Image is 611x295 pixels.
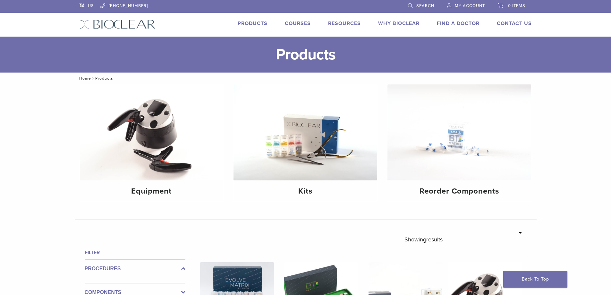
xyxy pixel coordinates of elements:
[328,20,361,27] a: Resources
[508,3,525,8] span: 0 items
[404,233,443,246] p: Showing results
[285,20,311,27] a: Courses
[233,84,377,201] a: Kits
[239,186,372,197] h4: Kits
[80,20,156,29] img: Bioclear
[437,20,479,27] a: Find A Doctor
[80,84,224,201] a: Equipment
[393,186,526,197] h4: Reorder Components
[75,73,537,84] nav: Products
[91,77,95,80] span: /
[85,186,218,197] h4: Equipment
[77,76,91,81] a: Home
[416,3,434,8] span: Search
[238,20,267,27] a: Products
[85,249,185,256] h4: Filter
[455,3,485,8] span: My Account
[80,84,224,180] img: Equipment
[503,271,567,288] a: Back To Top
[378,20,420,27] a: Why Bioclear
[233,84,377,180] img: Kits
[85,265,185,273] label: Procedures
[387,84,531,201] a: Reorder Components
[497,20,532,27] a: Contact Us
[387,84,531,180] img: Reorder Components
